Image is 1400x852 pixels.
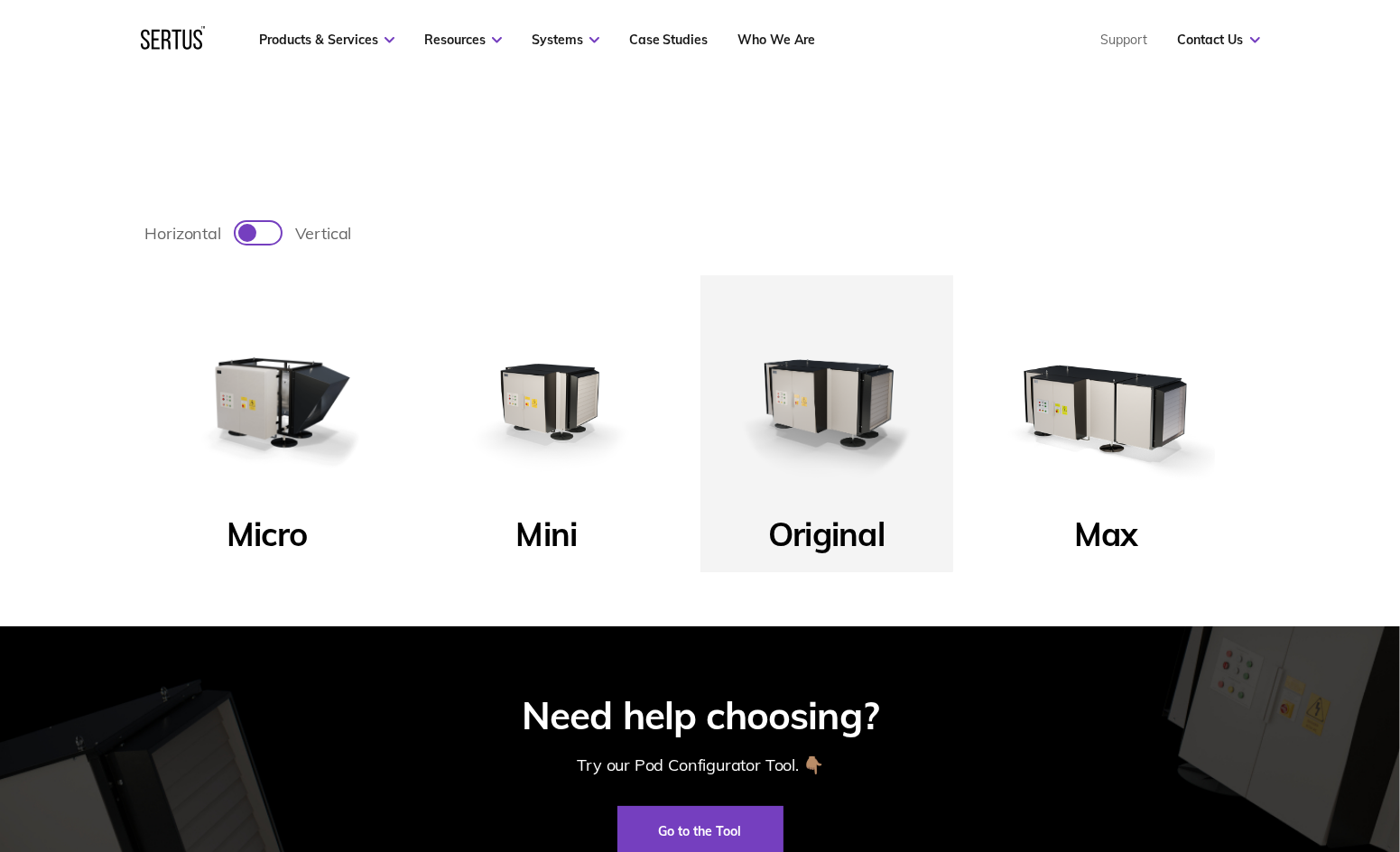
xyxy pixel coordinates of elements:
[738,32,816,48] a: Who We Are
[145,223,221,244] span: horizontal
[515,514,577,566] p: Mini
[1101,32,1148,48] a: Support
[1074,514,1138,566] p: Max
[532,32,599,48] a: Systems
[259,32,394,48] a: Products & Services
[227,514,307,566] p: Micro
[439,293,655,510] img: Mini
[159,293,375,510] img: Micro
[629,32,709,48] a: Case Studies
[577,753,822,778] div: Try our Pod Configurator Tool. 👇🏽
[522,694,878,737] div: Need help choosing?
[768,514,885,566] p: Original
[295,223,352,244] span: vertical
[998,293,1215,510] img: Max
[719,293,935,510] img: Original
[1178,32,1260,48] a: Contact Us
[424,32,502,48] a: Resources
